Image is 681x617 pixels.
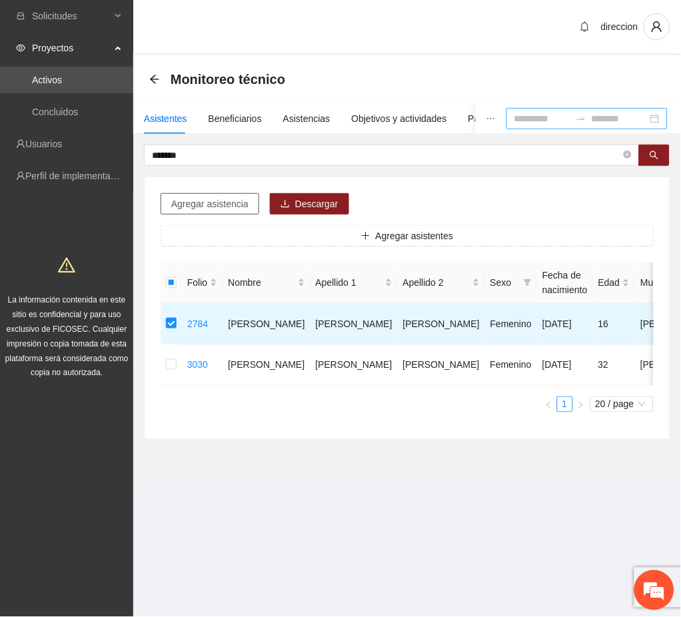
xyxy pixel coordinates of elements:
[573,396,589,412] button: right
[486,114,496,123] span: ellipsis
[521,273,534,293] span: filter
[593,263,636,303] th: Edad
[644,21,670,33] span: user
[77,178,184,312] span: Estamos en línea.
[7,364,254,410] textarea: Escriba su mensaje y pulse “Intro”
[558,397,572,412] a: 1
[485,344,537,386] td: Femenino
[576,113,586,124] span: swap-right
[624,149,632,162] span: close-circle
[574,16,596,37] button: bell
[149,74,160,85] div: Back
[601,21,638,32] span: direccion
[537,263,593,303] th: Fecha de nacimiento
[228,275,295,290] span: Nombre
[295,197,339,211] span: Descargar
[16,11,25,21] span: inbox
[537,303,593,344] td: [DATE]
[144,111,187,126] div: Asistentes
[545,401,553,409] span: left
[590,396,654,412] div: Page Size
[171,69,285,90] span: Monitoreo técnico
[593,303,636,344] td: 16
[476,103,506,134] button: ellipsis
[644,13,670,40] button: user
[398,303,485,344] td: [PERSON_NAME]
[171,197,249,211] span: Agregar asistencia
[161,193,259,215] button: Agregar asistencia
[576,113,586,124] span: to
[537,344,593,386] td: [DATE]
[223,263,310,303] th: Nombre
[32,75,62,85] a: Activos
[490,275,518,290] span: Sexo
[316,275,382,290] span: Apellido 1
[398,344,485,386] td: [PERSON_NAME]
[598,275,620,290] span: Edad
[541,396,557,412] button: left
[223,344,310,386] td: [PERSON_NAME]
[25,139,62,149] a: Usuarios
[557,396,573,412] li: 1
[5,295,129,378] span: La información contenida en este sitio es confidencial y para uso exclusivo de FICOSEC. Cualquier...
[541,396,557,412] li: Previous Page
[573,396,589,412] li: Next Page
[58,257,75,274] span: warning
[187,275,207,290] span: Folio
[161,225,654,247] button: plusAgregar asistentes
[624,151,632,159] span: close-circle
[361,231,370,242] span: plus
[485,303,537,344] td: Femenino
[524,279,532,287] span: filter
[281,199,290,210] span: download
[209,111,262,126] div: Beneficiarios
[593,344,636,386] td: 32
[32,3,111,29] span: Solicitudes
[376,229,454,243] span: Agregar asistentes
[187,360,208,370] a: 3030
[283,111,331,126] div: Asistencias
[149,74,160,85] span: arrow-left
[187,318,208,329] a: 2784
[311,263,398,303] th: Apellido 1
[25,171,129,181] a: Perfil de implementadora
[596,397,648,412] span: 20 / page
[32,107,78,117] a: Concluidos
[352,111,447,126] div: Objetivos y actividades
[270,193,349,215] button: downloadDescargar
[32,35,111,61] span: Proyectos
[16,43,25,53] span: eye
[577,401,585,409] span: right
[575,21,595,32] span: bell
[182,263,223,303] th: Folio
[311,344,398,386] td: [PERSON_NAME]
[223,303,310,344] td: [PERSON_NAME]
[219,7,251,39] div: Minimizar ventana de chat en vivo
[468,111,522,126] div: Participantes
[311,303,398,344] td: [PERSON_NAME]
[403,275,470,290] span: Apellido 2
[639,145,670,166] button: search
[650,151,659,161] span: search
[69,68,224,85] div: Chatee con nosotros ahora
[398,263,485,303] th: Apellido 2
